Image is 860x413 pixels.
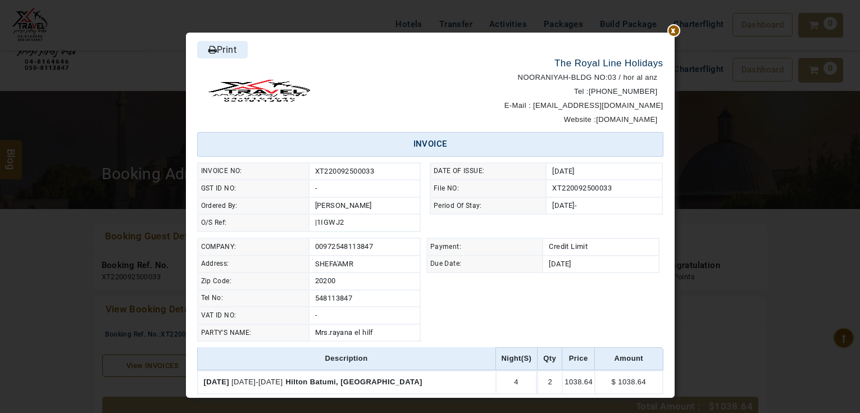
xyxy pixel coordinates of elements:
td: Address: [198,256,309,273]
span: 2 [548,378,552,386]
span: XT220092500033 [552,184,612,192]
span: [DATE] [204,378,229,386]
td: Due Date: [427,256,543,273]
span: 4 [514,378,518,386]
span: The Royal Line Holidays [554,58,663,69]
span: - [315,184,317,192]
td: PARTY'S NAME: [198,324,309,342]
span: 20200 [315,276,336,285]
td: - [309,307,420,324]
td: VAT ID NO: [198,307,309,324]
span: [DATE] [549,260,571,268]
th: Description [197,347,495,370]
span: Mrs.rayana el hilf [315,328,374,337]
span: $ [612,378,616,386]
span: [PERSON_NAME] [315,201,372,210]
span: [DATE] [552,167,574,175]
span: XT220092500033 [315,167,375,175]
td: Tel No: [198,290,309,307]
td: DATE OF ISSUE: [430,163,547,180]
span: Credit Limit [549,242,588,251]
td: INVOICE NO: [198,163,309,180]
a: Print [197,41,248,58]
span: [DATE] [552,201,574,210]
td: File NO: [430,180,547,197]
td: Zip Code: [198,273,309,290]
td: GST ID NO: [198,180,309,197]
td: Payment: [427,238,543,256]
td: Ordered By: [198,197,309,215]
a: [DOMAIN_NAME] [596,115,657,124]
span: 548113847 [315,294,353,302]
span: NOORANIYAH-BLDG NO:03 / hor al anz [512,73,663,81]
td: O/S Ref: [198,214,309,232]
span: - [552,201,577,210]
td: Period Of Stay: [430,197,547,215]
th: price [562,347,594,370]
th: qty [537,347,562,370]
span: [DATE] [231,378,256,386]
td: COMPANY: [198,238,309,256]
b: E-Mail : [504,101,531,110]
span: |1IGWJ2 [315,218,344,226]
iframe: chat widget [813,368,849,402]
a: [EMAIL_ADDRESS][DOMAIN_NAME] [533,101,663,110]
span: [DATE] [258,378,283,386]
b: Website : [564,115,597,124]
span: 1038.64 [565,378,593,386]
span: 1038.64 [618,378,646,386]
span: 00972548113847 [315,242,374,251]
th: Night(s) [495,347,538,370]
td: INVOICE [197,132,663,156]
span: Hilton Batumi, [GEOGRAPHIC_DATA] [283,378,422,386]
th: amount [594,347,663,370]
span: [PHONE_NUMBER] [568,87,663,96]
b: Tel : [574,87,589,96]
span: SHEFA'AMR [315,260,354,268]
td: - [197,370,495,394]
